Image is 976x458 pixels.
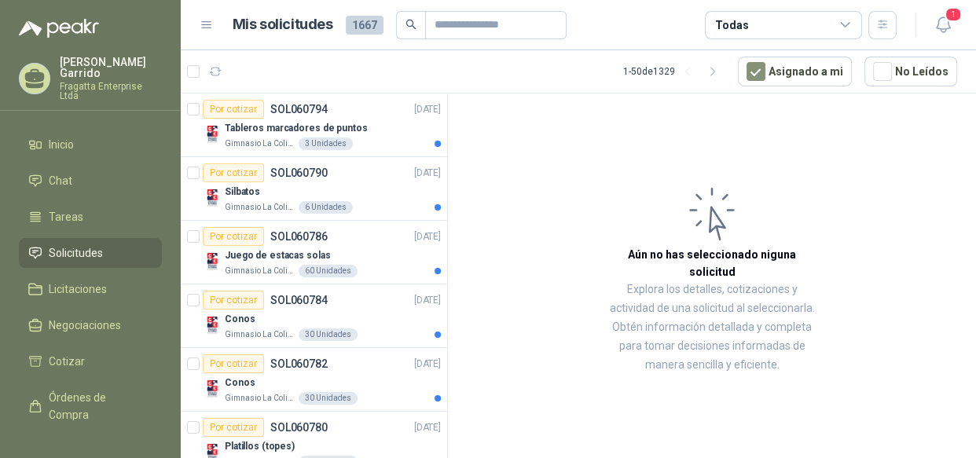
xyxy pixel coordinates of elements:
a: Por cotizarSOL060784[DATE] Company LogoConosGimnasio La Colina30 Unidades [181,284,447,348]
p: SOL060780 [270,422,328,433]
a: Órdenes de Compra [19,383,162,430]
p: Explora los detalles, cotizaciones y actividad de una solicitud al seleccionarla. Obtén informaci... [605,280,819,375]
span: Solicitudes [49,244,103,262]
span: Tareas [49,208,83,225]
p: SOL060794 [270,104,328,115]
p: Conos [225,376,255,390]
p: SOL060784 [270,295,328,306]
button: Asignado a mi [738,57,852,86]
a: Por cotizarSOL060786[DATE] Company LogoJuego de estacas solasGimnasio La Colina60 Unidades [181,221,447,284]
span: Órdenes de Compra [49,389,147,423]
p: Gimnasio La Colina [225,201,295,214]
span: 1667 [346,16,383,35]
a: Chat [19,166,162,196]
span: 1 [945,7,962,22]
div: 1 - 50 de 1329 [623,59,725,84]
p: [DATE] [414,420,441,435]
img: Company Logo [203,379,222,398]
div: Por cotizar [203,227,264,246]
p: Conos [225,312,255,327]
img: Logo peakr [19,19,99,38]
p: SOL060786 [270,231,328,242]
img: Company Logo [203,125,222,144]
p: Tableros marcadores de puntos [225,121,368,136]
a: Por cotizarSOL060782[DATE] Company LogoConosGimnasio La Colina30 Unidades [181,348,447,412]
p: [DATE] [414,293,441,308]
div: Por cotizar [203,291,264,310]
p: [PERSON_NAME] Garrido [60,57,162,79]
div: Por cotizar [203,100,264,119]
div: 30 Unidades [299,328,358,341]
a: Solicitudes [19,238,162,268]
p: [DATE] [414,102,441,117]
a: Cotizar [19,346,162,376]
span: Negociaciones [49,317,121,334]
div: Por cotizar [203,163,264,182]
a: Por cotizarSOL060790[DATE] Company LogoSilbatosGimnasio La Colina6 Unidades [181,157,447,221]
a: Negociaciones [19,310,162,340]
div: Todas [715,16,748,34]
p: Gimnasio La Colina [225,392,295,405]
p: SOL060782 [270,358,328,369]
p: [DATE] [414,357,441,372]
p: Fragatta Enterprise Ltda [60,82,162,101]
p: Platillos (topes) [225,439,295,454]
a: Inicio [19,130,162,159]
p: SOL060790 [270,167,328,178]
p: [DATE] [414,166,441,181]
h1: Mis solicitudes [233,13,333,36]
img: Company Logo [203,252,222,271]
div: Por cotizar [203,354,264,373]
p: Juego de estacas solas [225,248,330,263]
div: Por cotizar [203,418,264,437]
div: 30 Unidades [299,392,358,405]
img: Company Logo [203,316,222,335]
span: search [405,19,416,30]
span: Inicio [49,136,74,153]
a: Por cotizarSOL060794[DATE] Company LogoTableros marcadores de puntosGimnasio La Colina3 Unidades [181,93,447,157]
span: Licitaciones [49,280,107,298]
p: Gimnasio La Colina [225,328,295,341]
p: Gimnasio La Colina [225,265,295,277]
span: Cotizar [49,353,85,370]
p: [DATE] [414,229,441,244]
span: Chat [49,172,72,189]
img: Company Logo [203,189,222,207]
a: Tareas [19,202,162,232]
div: 3 Unidades [299,137,353,150]
a: Licitaciones [19,274,162,304]
p: Gimnasio La Colina [225,137,295,150]
button: 1 [929,11,957,39]
p: Silbatos [225,185,260,200]
button: No Leídos [864,57,957,86]
div: 60 Unidades [299,265,358,277]
h3: Aún no has seleccionado niguna solicitud [605,246,819,280]
div: 6 Unidades [299,201,353,214]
